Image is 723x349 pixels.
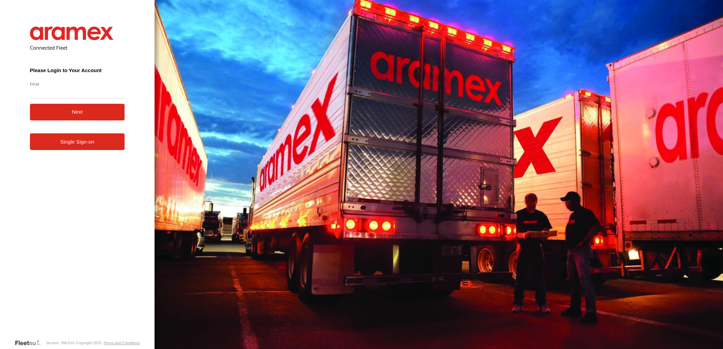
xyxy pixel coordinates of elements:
[30,67,125,73] h3: Please Login to Your Account
[30,133,125,150] a: Single Sign-on
[46,341,72,345] div: Version: 308.01
[103,341,140,345] a: Terms and Conditions
[30,104,125,120] button: Next
[30,81,125,86] label: Email
[30,27,114,40] img: Aramex
[30,44,125,51] h2: Connected Fleet
[15,339,46,346] a: Visit our Website
[72,341,140,345] div: © Copyright 2025 -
